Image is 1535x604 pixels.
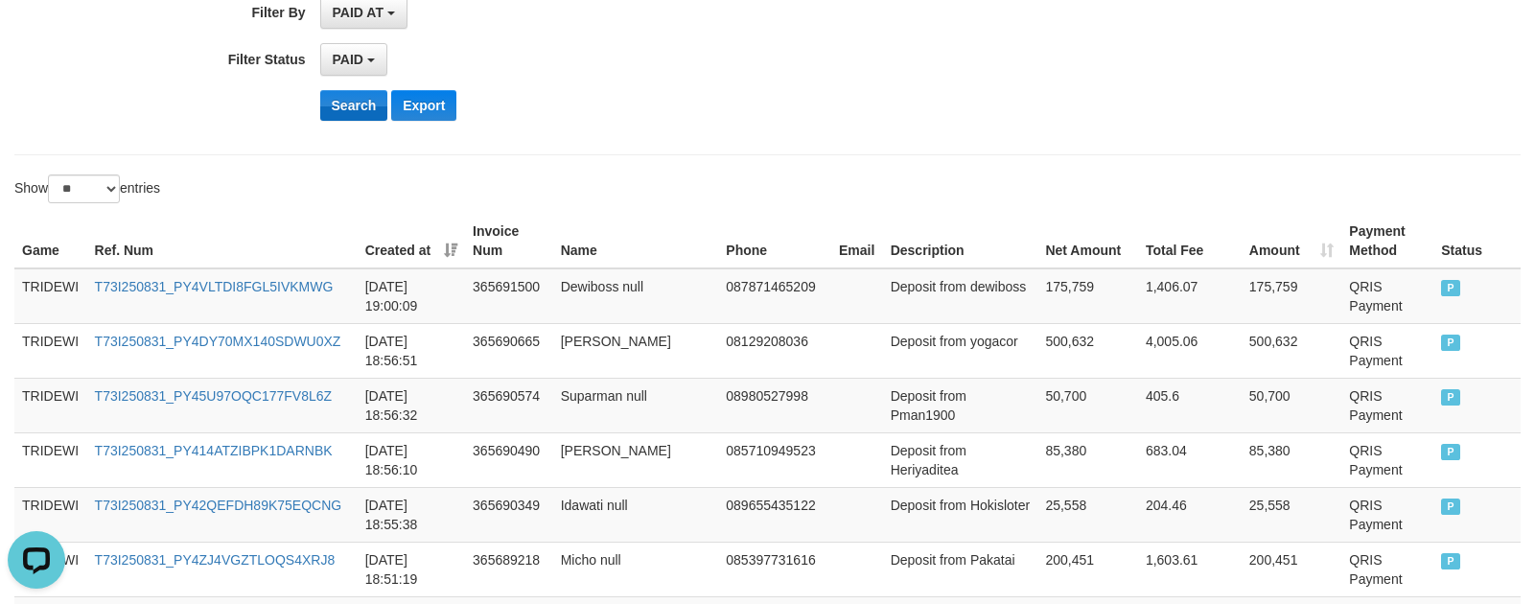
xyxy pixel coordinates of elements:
td: QRIS Payment [1341,542,1433,596]
td: 85,380 [1037,432,1138,487]
th: Net Amount [1037,214,1138,268]
th: Status [1433,214,1521,268]
th: Phone [718,214,831,268]
td: 365690490 [465,432,553,487]
td: 085710949523 [718,432,831,487]
th: Email [831,214,883,268]
td: Deposit from Heriyaditea [883,432,1038,487]
a: T73I250831_PY42QEFDH89K75EQCNG [95,498,342,513]
select: Showentries [48,174,120,203]
td: 087871465209 [718,268,831,324]
td: 1,603.61 [1138,542,1242,596]
td: 25,558 [1242,487,1342,542]
th: Payment Method [1341,214,1433,268]
th: Amount: activate to sort column ascending [1242,214,1342,268]
button: PAID [320,43,387,76]
td: [DATE] 18:56:10 [358,432,465,487]
a: T73I250831_PY4VLTDI8FGL5IVKMWG [95,279,334,294]
td: Micho null [553,542,719,596]
span: PAID AT [333,5,384,20]
td: QRIS Payment [1341,268,1433,324]
td: 500,632 [1037,323,1138,378]
a: T73I250831_PY414ATZIBPK1DARNBK [95,443,333,458]
a: T73I250831_PY45U97OQC177FV8L6Z [95,388,333,404]
td: 1,406.07 [1138,268,1242,324]
td: 500,632 [1242,323,1342,378]
button: Export [391,90,456,121]
span: PAID [333,52,363,67]
th: Game [14,214,87,268]
td: QRIS Payment [1341,487,1433,542]
td: 365691500 [465,268,553,324]
td: Idawati null [553,487,719,542]
td: TRIDEWI [14,432,87,487]
td: TRIDEWI [14,323,87,378]
span: PAID [1441,389,1460,406]
button: Search [320,90,388,121]
button: Open LiveChat chat widget [8,8,65,65]
td: QRIS Payment [1341,432,1433,487]
td: 365690574 [465,378,553,432]
span: PAID [1441,444,1460,460]
td: 175,759 [1037,268,1138,324]
td: Deposit from Pman1900 [883,378,1038,432]
td: Deposit from yogacor [883,323,1038,378]
td: TRIDEWI [14,268,87,324]
td: 365690349 [465,487,553,542]
span: PAID [1441,499,1460,515]
td: 85,380 [1242,432,1342,487]
td: [DATE] 18:55:38 [358,487,465,542]
td: 08129208036 [718,323,831,378]
td: 683.04 [1138,432,1242,487]
td: 365689218 [465,542,553,596]
td: Deposit from Pakatai [883,542,1038,596]
td: 200,451 [1242,542,1342,596]
td: 089655435122 [718,487,831,542]
td: [DATE] 18:56:51 [358,323,465,378]
th: Total Fee [1138,214,1242,268]
td: 08980527998 [718,378,831,432]
th: Description [883,214,1038,268]
th: Created at: activate to sort column ascending [358,214,465,268]
td: Deposit from dewiboss [883,268,1038,324]
th: Invoice Num [465,214,553,268]
label: Show entries [14,174,160,203]
td: [DATE] 19:00:09 [358,268,465,324]
td: [DATE] 18:51:19 [358,542,465,596]
td: TRIDEWI [14,487,87,542]
th: Ref. Num [87,214,358,268]
td: 204.46 [1138,487,1242,542]
span: PAID [1441,335,1460,351]
td: 50,700 [1037,378,1138,432]
span: PAID [1441,280,1460,296]
a: T73I250831_PY4DY70MX140SDWU0XZ [95,334,341,349]
td: 365690665 [465,323,553,378]
td: QRIS Payment [1341,378,1433,432]
td: 175,759 [1242,268,1342,324]
th: Name [553,214,719,268]
td: 405.6 [1138,378,1242,432]
td: QRIS Payment [1341,323,1433,378]
td: Dewiboss null [553,268,719,324]
span: PAID [1441,553,1460,569]
td: [PERSON_NAME] [553,432,719,487]
td: 085397731616 [718,542,831,596]
td: 25,558 [1037,487,1138,542]
td: [PERSON_NAME] [553,323,719,378]
td: TRIDEWI [14,378,87,432]
td: 4,005.06 [1138,323,1242,378]
td: 50,700 [1242,378,1342,432]
td: Deposit from Hokisloter [883,487,1038,542]
a: T73I250831_PY4ZJ4VGZTLOQS4XRJ8 [95,552,336,568]
td: 200,451 [1037,542,1138,596]
td: Suparman null [553,378,719,432]
td: [DATE] 18:56:32 [358,378,465,432]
